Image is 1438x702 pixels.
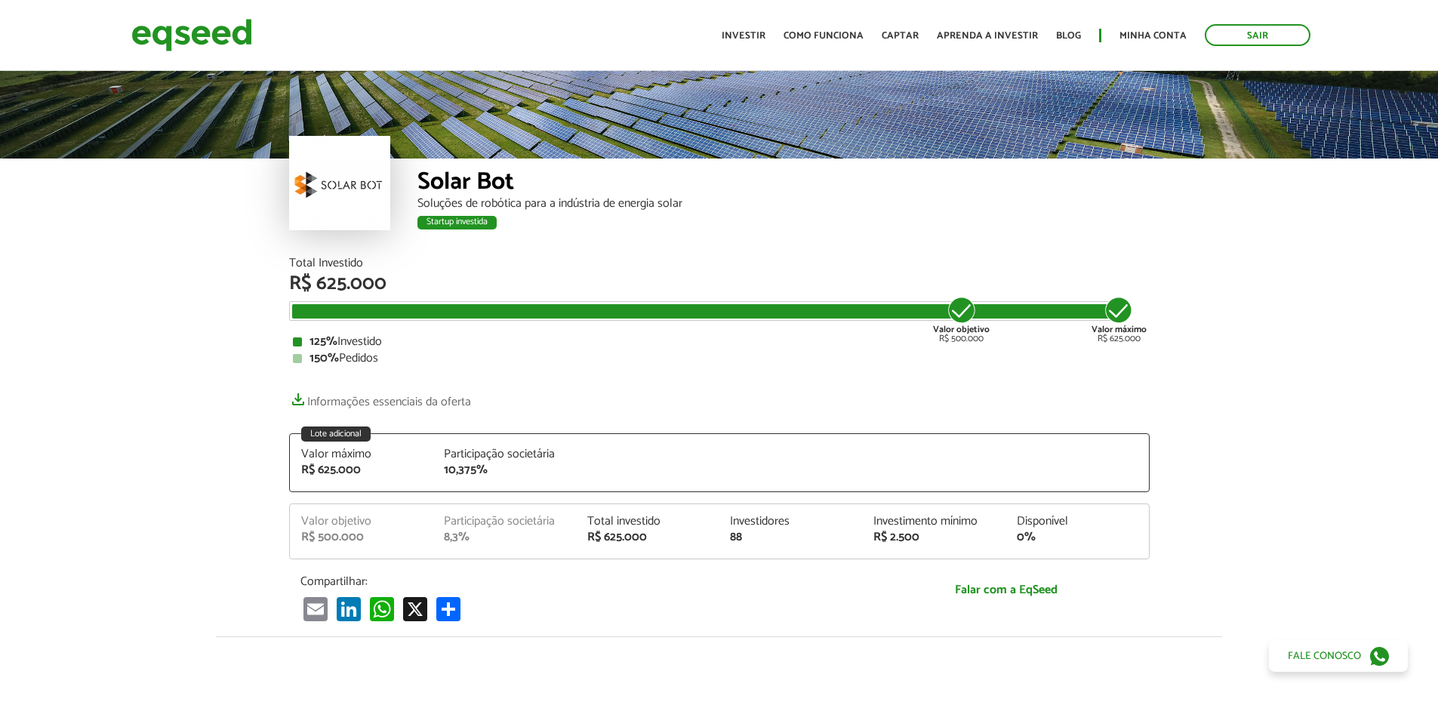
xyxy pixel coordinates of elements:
[730,531,851,543] div: 88
[933,322,990,337] strong: Valor objetivo
[400,596,430,621] a: X
[444,531,565,543] div: 8,3%
[301,426,371,442] div: Lote adicional
[293,336,1146,348] div: Investido
[444,448,565,460] div: Participação societária
[1092,322,1147,337] strong: Valor máximo
[1119,31,1187,41] a: Minha conta
[289,387,471,408] a: Informações essenciais da oferta
[882,31,919,41] a: Captar
[1269,640,1408,672] a: Fale conosco
[1092,295,1147,343] div: R$ 625.000
[301,448,422,460] div: Valor máximo
[1017,516,1138,528] div: Disponível
[301,516,422,528] div: Valor objetivo
[722,31,765,41] a: Investir
[444,516,565,528] div: Participação societária
[1017,531,1138,543] div: 0%
[289,274,1150,294] div: R$ 625.000
[933,295,990,343] div: R$ 500.000
[293,353,1146,365] div: Pedidos
[309,331,337,352] strong: 125%
[334,596,364,621] a: LinkedIn
[433,596,463,621] a: Compartilhar
[444,464,565,476] div: 10,375%
[301,531,422,543] div: R$ 500.000
[309,348,339,368] strong: 150%
[131,15,252,55] img: EqSeed
[1056,31,1081,41] a: Blog
[300,574,851,589] p: Compartilhar:
[300,596,331,621] a: Email
[367,596,397,621] a: WhatsApp
[873,516,994,528] div: Investimento mínimo
[937,31,1038,41] a: Aprenda a investir
[874,574,1138,605] a: Falar com a EqSeed
[417,170,1150,198] div: Solar Bot
[587,531,708,543] div: R$ 625.000
[417,216,497,229] div: Startup investida
[784,31,864,41] a: Como funciona
[730,516,851,528] div: Investidores
[301,464,422,476] div: R$ 625.000
[873,531,994,543] div: R$ 2.500
[417,198,1150,210] div: Soluções de robótica para a indústria de energia solar
[1205,24,1310,46] a: Sair
[587,516,708,528] div: Total investido
[289,257,1150,269] div: Total Investido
